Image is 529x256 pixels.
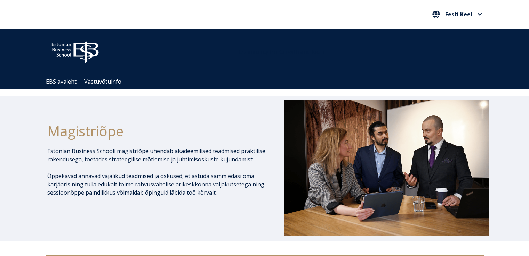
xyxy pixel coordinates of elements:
p: Estonian Business Schooli magistriõpe ühendab akadeemilised teadmised praktilise rakendusega, toe... [47,147,266,163]
span: Community for Growth and Resp [239,48,324,56]
a: EBS avaleht [46,78,77,85]
div: Navigation Menu [42,75,494,89]
p: Õppekavad annavad vajalikud teadmised ja oskused, et astuda samm edasi oma karjääris ning tulla e... [47,172,266,197]
a: Vastuvõtuinfo [84,78,121,85]
img: DSC_1073 [284,100,489,236]
span: Eesti Keel [445,11,472,17]
img: ebs_logo2016_white [46,36,105,66]
h1: Magistriõpe [47,122,266,140]
button: Eesti Keel [431,9,484,20]
nav: Vali oma keel [431,9,484,20]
